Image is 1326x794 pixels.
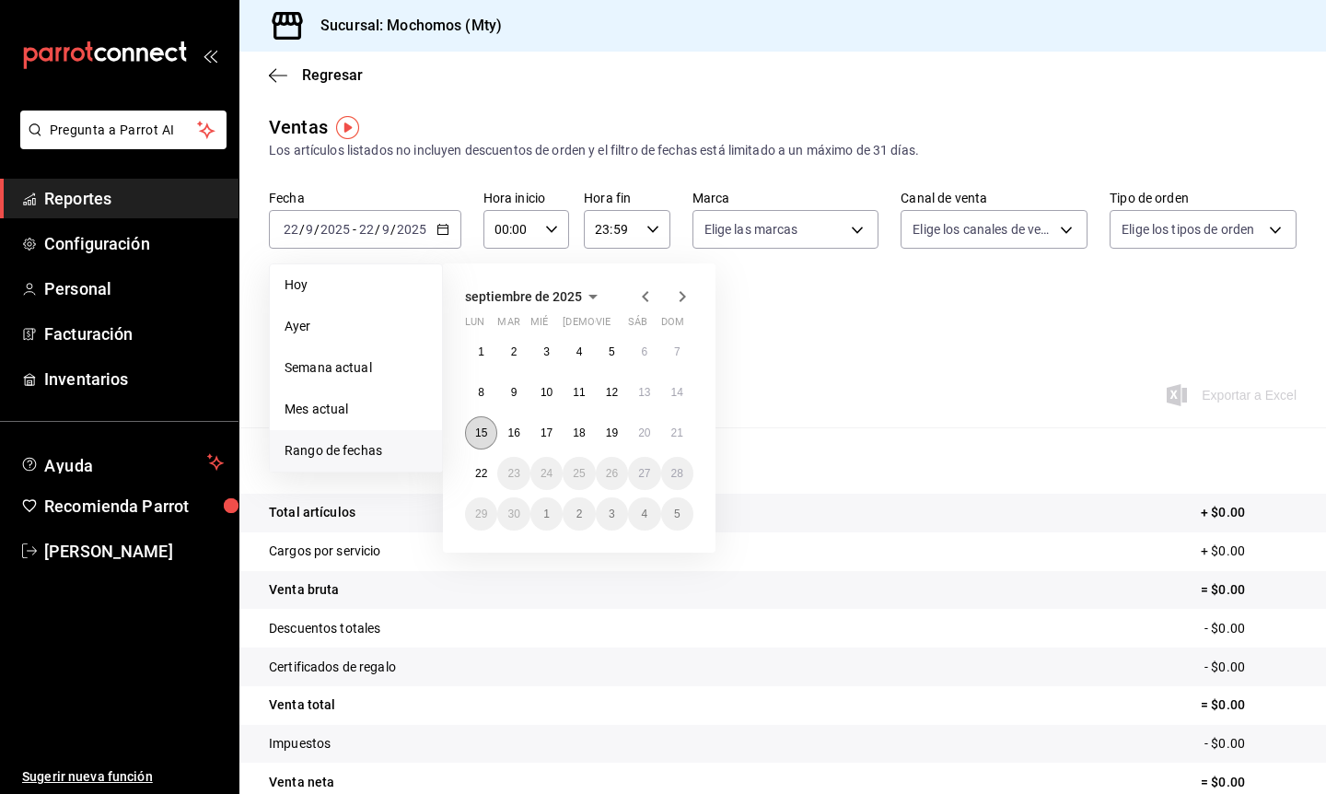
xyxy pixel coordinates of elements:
label: Hora fin [584,192,669,204]
button: 4 de octubre de 2025 [628,497,660,531]
p: + $0.00 [1201,503,1297,522]
button: 26 de septiembre de 2025 [596,457,628,490]
span: Elige los canales de venta [913,220,1053,239]
p: Impuestos [269,734,331,753]
abbr: 21 de septiembre de 2025 [671,426,683,439]
abbr: 16 de septiembre de 2025 [507,426,519,439]
span: Elige las marcas [704,220,798,239]
button: 30 de septiembre de 2025 [497,497,529,531]
p: Venta bruta [269,580,339,600]
span: Facturación [44,321,224,346]
abbr: 6 de septiembre de 2025 [641,345,647,358]
button: 16 de septiembre de 2025 [497,416,529,450]
span: Inventarios [44,367,224,391]
p: - $0.00 [1204,658,1297,677]
abbr: 26 de septiembre de 2025 [606,467,618,480]
abbr: 22 de septiembre de 2025 [475,467,487,480]
p: Total artículos [269,503,355,522]
span: Rango de fechas [285,441,427,461]
p: = $0.00 [1201,580,1297,600]
abbr: 2 de septiembre de 2025 [511,345,518,358]
p: Descuentos totales [269,619,380,638]
span: Ayer [285,317,427,336]
abbr: 7 de septiembre de 2025 [674,345,680,358]
span: Ayuda [44,451,200,473]
button: 1 de octubre de 2025 [530,497,563,531]
abbr: 28 de septiembre de 2025 [671,467,683,480]
abbr: 27 de septiembre de 2025 [638,467,650,480]
label: Tipo de orden [1110,192,1297,204]
button: 5 de septiembre de 2025 [596,335,628,368]
span: Regresar [302,66,363,84]
span: / [375,222,380,237]
p: Venta total [269,695,335,715]
span: Recomienda Parrot [44,494,224,519]
abbr: miércoles [530,316,548,335]
abbr: 8 de septiembre de 2025 [478,386,484,399]
abbr: 19 de septiembre de 2025 [606,426,618,439]
button: 25 de septiembre de 2025 [563,457,595,490]
button: 23 de septiembre de 2025 [497,457,529,490]
span: Semana actual [285,358,427,378]
abbr: 14 de septiembre de 2025 [671,386,683,399]
abbr: domingo [661,316,684,335]
abbr: sábado [628,316,647,335]
img: Tooltip marker [336,116,359,139]
input: -- [283,222,299,237]
button: 7 de septiembre de 2025 [661,335,693,368]
button: 12 de septiembre de 2025 [596,376,628,409]
abbr: 12 de septiembre de 2025 [606,386,618,399]
button: 29 de septiembre de 2025 [465,497,497,531]
button: septiembre de 2025 [465,286,604,308]
button: 20 de septiembre de 2025 [628,416,660,450]
button: 28 de septiembre de 2025 [661,457,693,490]
abbr: 4 de septiembre de 2025 [576,345,583,358]
abbr: 20 de septiembre de 2025 [638,426,650,439]
p: - $0.00 [1204,734,1297,753]
p: Venta neta [269,773,334,792]
button: open_drawer_menu [203,48,217,63]
button: 5 de octubre de 2025 [661,497,693,531]
abbr: 29 de septiembre de 2025 [475,508,487,520]
button: 1 de septiembre de 2025 [465,335,497,368]
button: 27 de septiembre de 2025 [628,457,660,490]
button: 14 de septiembre de 2025 [661,376,693,409]
span: / [299,222,305,237]
abbr: 11 de septiembre de 2025 [573,386,585,399]
label: Hora inicio [483,192,569,204]
button: 8 de septiembre de 2025 [465,376,497,409]
button: 18 de septiembre de 2025 [563,416,595,450]
span: Mes actual [285,400,427,419]
span: septiembre de 2025 [465,289,582,304]
abbr: viernes [596,316,611,335]
abbr: 15 de septiembre de 2025 [475,426,487,439]
input: -- [358,222,375,237]
button: 24 de septiembre de 2025 [530,457,563,490]
span: Configuración [44,231,224,256]
abbr: 5 de octubre de 2025 [674,508,680,520]
span: Elige los tipos de orden [1122,220,1254,239]
span: Personal [44,276,224,301]
abbr: 2 de octubre de 2025 [576,508,583,520]
button: 9 de septiembre de 2025 [497,376,529,409]
abbr: 25 de septiembre de 2025 [573,467,585,480]
p: + $0.00 [1201,542,1297,561]
abbr: 4 de octubre de 2025 [641,508,647,520]
button: 17 de septiembre de 2025 [530,416,563,450]
p: Cargos por servicio [269,542,381,561]
button: 22 de septiembre de 2025 [465,457,497,490]
span: / [314,222,320,237]
button: Regresar [269,66,363,84]
p: = $0.00 [1201,695,1297,715]
button: 11 de septiembre de 2025 [563,376,595,409]
abbr: 3 de octubre de 2025 [609,508,615,520]
input: -- [381,222,390,237]
abbr: jueves [563,316,671,335]
abbr: martes [497,316,519,335]
div: Los artículos listados no incluyen descuentos de orden y el filtro de fechas está limitado a un m... [269,141,1297,160]
abbr: 1 de octubre de 2025 [543,508,550,520]
a: Pregunta a Parrot AI [13,134,227,153]
button: 21 de septiembre de 2025 [661,416,693,450]
abbr: 10 de septiembre de 2025 [541,386,552,399]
